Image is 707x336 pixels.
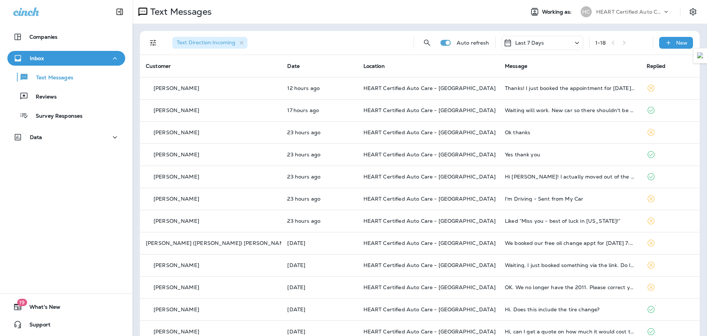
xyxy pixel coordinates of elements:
[287,152,351,157] p: Sep 25, 2025 09:38 AM
[505,85,634,91] div: Thanks! I just booked the appointment for tomorrow (Fri 9/26) using the link.
[686,5,700,18] button: Settings
[28,113,82,120] p: Survey Responses
[154,284,199,290] p: [PERSON_NAME]
[581,6,592,17] div: HC
[542,9,573,15] span: Working as:
[505,218,634,224] div: Liked “Miss you - best of luck in Minnesota!”
[505,107,634,113] div: Waiting will work. New car so there shouldn't be any problems/surprises. Greg
[676,40,687,46] p: New
[154,329,199,335] p: [PERSON_NAME]
[287,284,351,290] p: Sep 24, 2025 01:14 PM
[363,262,496,269] span: HEART Certified Auto Care - [GEOGRAPHIC_DATA]
[29,34,57,40] p: Companies
[363,151,496,158] span: HEART Certified Auto Care - [GEOGRAPHIC_DATA]
[647,63,666,69] span: Replied
[505,329,634,335] div: Hi, can I get a quote on how much it would cost to get the following done on my car: 2 back tires...
[154,174,199,180] p: [PERSON_NAME]
[28,94,57,101] p: Reviews
[154,262,199,268] p: [PERSON_NAME]
[109,4,130,19] button: Collapse Sidebar
[154,129,199,135] p: [PERSON_NAME]
[595,40,606,46] div: 1 - 18
[505,196,634,202] div: I'm Driving - Sent from My Car
[154,196,199,202] p: [PERSON_NAME]
[7,69,125,85] button: Text Messages
[154,152,199,157] p: [PERSON_NAME]
[147,6,212,17] p: Text Messages
[7,89,125,104] button: Reviews
[363,129,496,136] span: HEART Certified Auto Care - [GEOGRAPHIC_DATA]
[154,85,199,91] p: [PERSON_NAME]
[287,329,351,335] p: Sep 24, 2025 08:47 AM
[505,262,634,268] div: Waiting. I just booked something via the link. Do I need to do anything else for it to be free?
[287,63,300,69] span: Date
[363,328,496,335] span: HEART Certified Auto Care - [GEOGRAPHIC_DATA]
[30,134,42,140] p: Data
[287,85,351,91] p: Sep 25, 2025 08:16 PM
[363,240,496,246] span: HEART Certified Auto Care - [GEOGRAPHIC_DATA]
[363,173,496,180] span: HEART Certified Auto Care - [GEOGRAPHIC_DATA]
[7,130,125,145] button: Data
[457,40,489,46] p: Auto refresh
[287,306,351,312] p: Sep 24, 2025 08:58 AM
[420,35,435,50] button: Search Messages
[505,284,634,290] div: OK. We no longer have the 2011. Please correct your records.
[505,63,527,69] span: Message
[363,284,496,291] span: HEART Certified Auto Care - [GEOGRAPHIC_DATA]
[596,9,662,15] p: HEART Certified Auto Care
[7,51,125,66] button: Inbox
[22,304,60,313] span: What's New
[146,35,161,50] button: Filters
[146,240,340,246] p: [PERSON_NAME] ([PERSON_NAME]) [PERSON_NAME] ([PERSON_NAME])
[505,174,634,180] div: Hi Kieesha! I actually moved out of the area, so you're welcome to give the free oil change to so...
[363,195,496,202] span: HEART Certified Auto Care - [GEOGRAPHIC_DATA]
[287,240,351,246] p: Sep 25, 2025 08:45 AM
[177,39,235,46] span: Text Direction : Incoming
[287,107,351,113] p: Sep 25, 2025 03:16 PM
[7,317,125,332] button: Support
[515,40,544,46] p: Last 7 Days
[505,129,634,135] div: Ok thanks
[7,299,125,314] button: 19What's New
[22,322,50,330] span: Support
[363,218,496,224] span: HEART Certified Auto Care - [GEOGRAPHIC_DATA]
[7,30,125,44] button: Companies
[30,55,44,61] p: Inbox
[363,306,496,313] span: HEART Certified Auto Care - [GEOGRAPHIC_DATA]
[505,306,634,312] div: Hi. Does this include the tire change?
[287,174,351,180] p: Sep 25, 2025 09:22 AM
[287,196,351,202] p: Sep 25, 2025 09:21 AM
[287,262,351,268] p: Sep 25, 2025 08:44 AM
[287,218,351,224] p: Sep 25, 2025 09:02 AM
[363,63,385,69] span: Location
[154,107,199,113] p: [PERSON_NAME]
[363,85,496,91] span: HEART Certified Auto Care - [GEOGRAPHIC_DATA]
[29,75,73,82] p: Text Messages
[697,52,704,59] img: Detect Auto
[154,306,199,312] p: [PERSON_NAME]
[287,129,351,135] p: Sep 25, 2025 09:48 AM
[172,37,247,49] div: Text Direction:Incoming
[363,107,496,114] span: HEART Certified Auto Care - [GEOGRAPHIC_DATA]
[146,63,171,69] span: Customer
[154,218,199,224] p: [PERSON_NAME]
[17,299,27,306] span: 19
[505,152,634,157] div: Yes thank you
[505,240,634,246] div: We booked our free oil change appt for Sept 26 at 7:30am and will see you then.
[7,108,125,123] button: Survey Responses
